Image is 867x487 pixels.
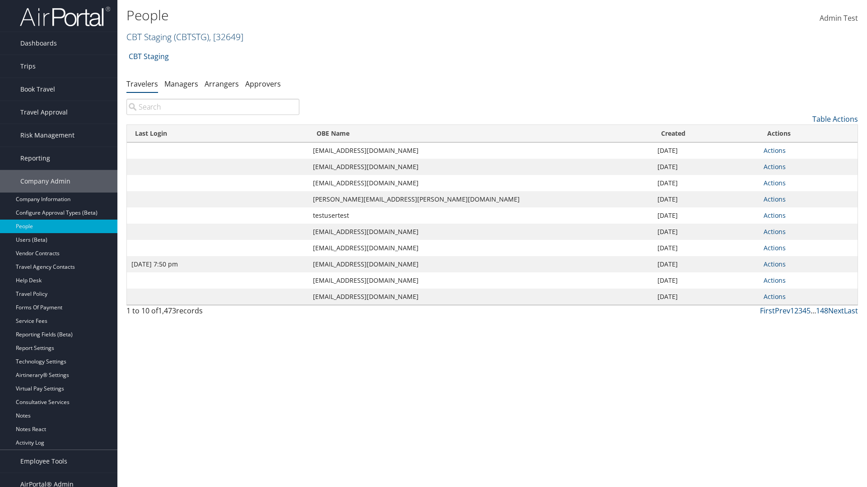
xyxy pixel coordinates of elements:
td: [EMAIL_ADDRESS][DOMAIN_NAME] [308,224,653,240]
td: [DATE] [653,272,759,289]
td: [DATE] [653,289,759,305]
a: Approvers [245,79,281,89]
td: [DATE] [653,175,759,191]
a: 2 [794,306,798,316]
td: [PERSON_NAME][EMAIL_ADDRESS][PERSON_NAME][DOMAIN_NAME] [308,191,653,207]
td: [EMAIL_ADDRESS][DOMAIN_NAME] [308,272,653,289]
a: Last [844,306,858,316]
div: 1 to 10 of records [126,305,299,321]
a: 5 [806,306,811,316]
a: 3 [798,306,802,316]
span: ( CBTSTG ) [174,31,209,43]
a: CBT Staging [126,31,243,43]
h1: People [126,6,614,25]
a: 1 [790,306,794,316]
a: 148 [816,306,828,316]
a: Actions [764,195,786,203]
a: Arrangers [205,79,239,89]
span: Risk Management [20,124,75,147]
a: Actions [764,179,786,187]
td: [EMAIL_ADDRESS][DOMAIN_NAME] [308,142,653,159]
a: Actions [764,292,786,301]
a: Actions [764,146,786,155]
a: Admin Test [820,5,858,32]
td: [EMAIL_ADDRESS][DOMAIN_NAME] [308,159,653,175]
td: [DATE] [653,207,759,224]
span: Dashboards [20,32,57,55]
span: , [ 32649 ] [209,31,243,43]
a: Managers [164,79,198,89]
th: Last Login: activate to sort column ascending [127,125,308,142]
span: Trips [20,55,36,78]
span: Travel Approval [20,101,68,124]
td: [EMAIL_ADDRESS][DOMAIN_NAME] [308,256,653,272]
a: First [760,306,775,316]
a: Next [828,306,844,316]
td: [DATE] [653,224,759,240]
span: Reporting [20,147,50,170]
td: [DATE] [653,142,759,159]
span: Book Travel [20,78,55,101]
span: Admin Test [820,13,858,23]
a: Actions [764,211,786,220]
th: OBE Name: activate to sort column ascending [308,125,653,142]
td: [DATE] [653,256,759,272]
a: 4 [802,306,806,316]
span: Company Admin [20,170,70,193]
a: Travelers [126,79,158,89]
span: Employee Tools [20,450,67,473]
a: Actions [764,243,786,252]
img: airportal-logo.png [20,6,110,27]
a: Table Actions [812,114,858,124]
td: [DATE] [653,159,759,175]
td: [EMAIL_ADDRESS][DOMAIN_NAME] [308,240,653,256]
td: [DATE] [653,240,759,256]
a: Actions [764,162,786,171]
span: 1,473 [158,306,176,316]
th: Actions [759,125,858,142]
a: Actions [764,260,786,268]
span: … [811,306,816,316]
td: [EMAIL_ADDRESS][DOMAIN_NAME] [308,175,653,191]
th: Created: activate to sort column ascending [653,125,759,142]
td: testusertest [308,207,653,224]
td: [EMAIL_ADDRESS][DOMAIN_NAME] [308,289,653,305]
a: CBT Staging [129,47,169,65]
td: [DATE] 7:50 pm [127,256,308,272]
input: Search [126,99,299,115]
td: [DATE] [653,191,759,207]
a: Actions [764,276,786,285]
a: Prev [775,306,790,316]
a: Actions [764,227,786,236]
